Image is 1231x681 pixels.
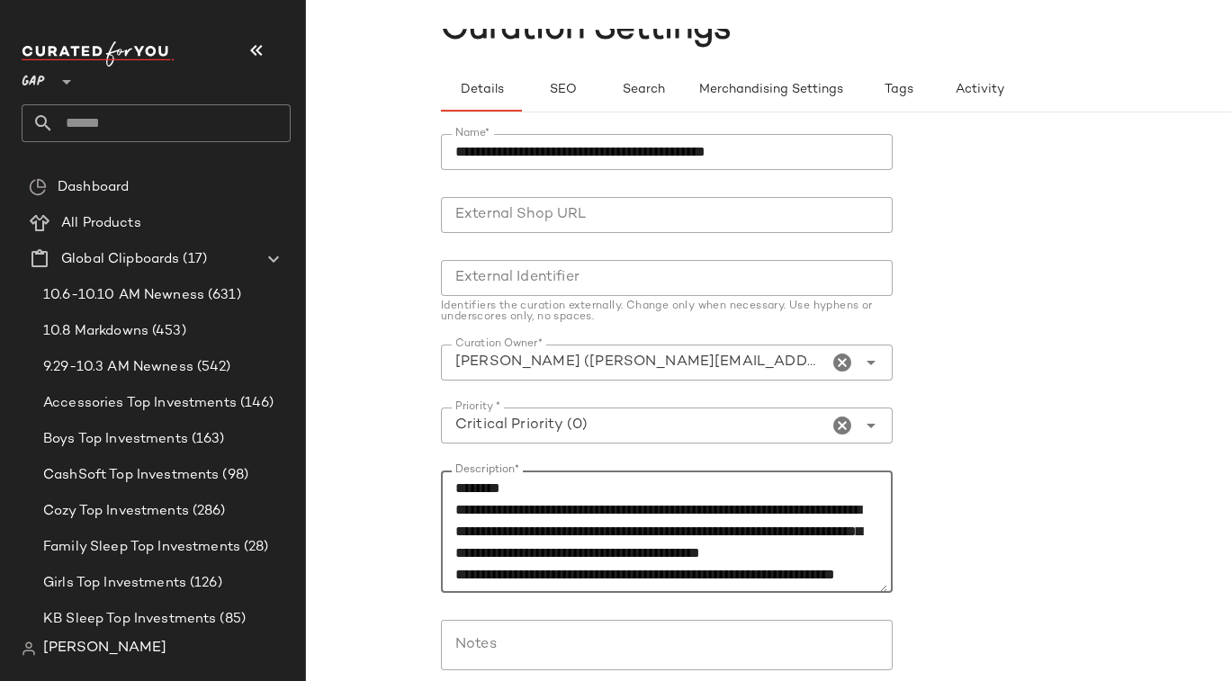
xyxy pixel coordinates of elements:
span: Tags [884,83,913,97]
div: Identifiers the curation externally. Change only when necessary. Use hyphens or underscores only,... [441,301,893,323]
span: (286) [189,501,226,522]
span: Cozy Top Investments [43,501,189,522]
span: (17) [179,249,207,270]
span: (631) [204,285,241,306]
img: svg%3e [22,641,36,656]
span: (453) [148,321,186,342]
i: Clear Priority * [831,415,853,436]
span: KB Sleep Top Investments [43,609,216,630]
span: Activity [955,83,1004,97]
span: Merchandising Settings [698,83,843,97]
span: (98) [219,465,248,486]
span: (146) [237,393,274,414]
span: Boys Top Investments [43,429,188,450]
span: 9.29-10.3 AM Newness [43,357,193,378]
span: (163) [188,429,225,450]
span: Details [459,83,503,97]
span: Family Sleep Top Investments [43,537,240,558]
span: CashSoft Top Investments [43,465,219,486]
span: (85) [216,609,246,630]
span: Dashboard [58,177,129,198]
span: Global Clipboards [61,249,179,270]
span: (542) [193,357,231,378]
span: (28) [240,537,269,558]
span: Girls Top Investments [43,573,186,594]
span: 10.8 Markdowns [43,321,148,342]
i: Open [860,415,882,436]
span: All Products [61,213,141,234]
span: (126) [186,573,222,594]
img: svg%3e [29,178,47,196]
span: [PERSON_NAME] [43,638,166,659]
i: Open [860,352,882,373]
span: 10.6-10.10 AM Newness [43,285,204,306]
span: Search [622,83,665,97]
img: cfy_white_logo.C9jOOHJF.svg [22,41,175,67]
span: Accessories Top Investments [43,393,237,414]
span: Curation Settings [441,12,732,48]
i: Clear Curation Owner* [831,352,853,373]
span: SEO [548,83,576,97]
span: GAP [22,61,45,94]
